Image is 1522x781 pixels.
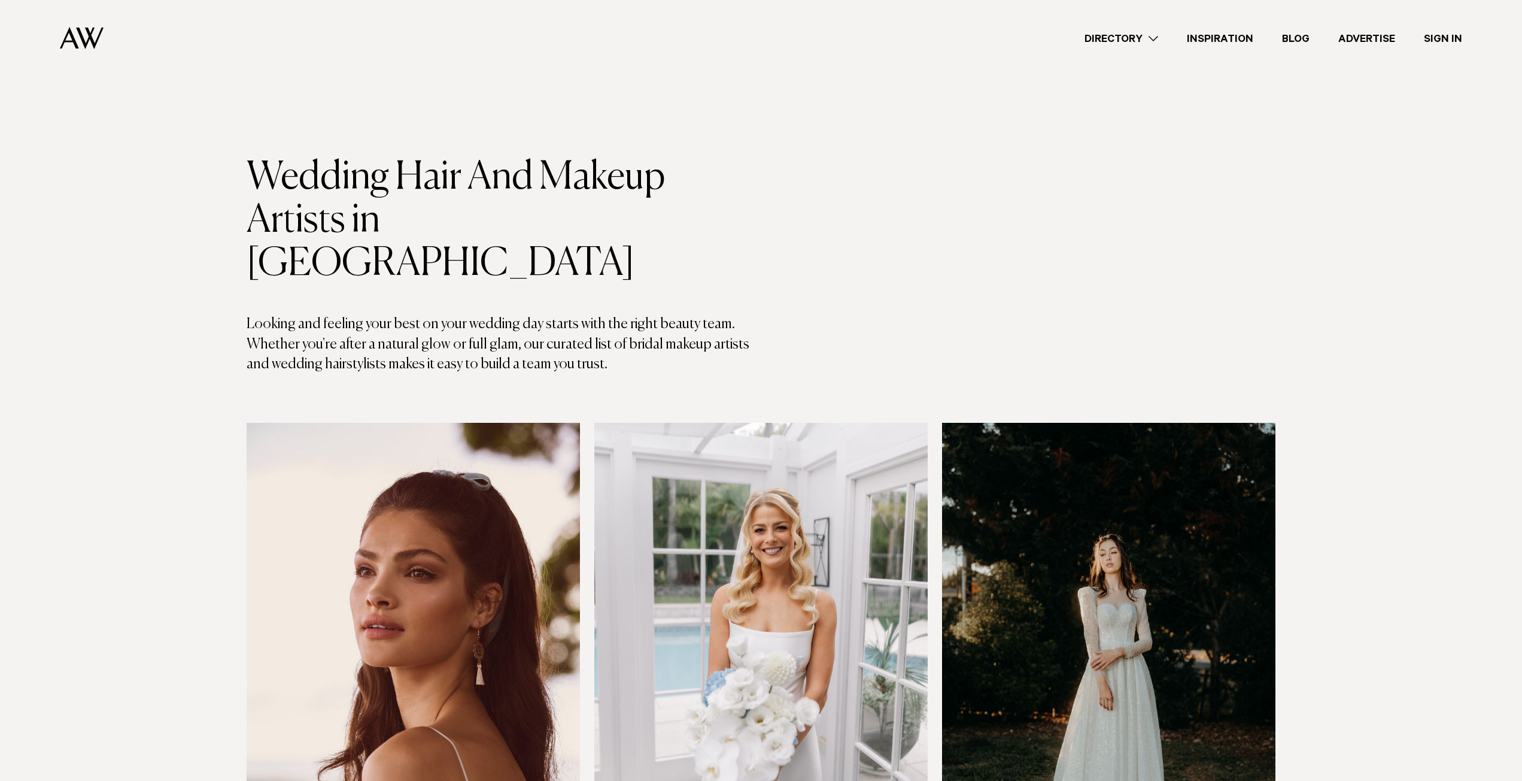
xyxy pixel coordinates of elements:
a: Sign In [1409,31,1477,47]
a: Blog [1268,31,1324,47]
p: Looking and feeling your best on your wedding day starts with the right beauty team. Whether you'... [247,314,761,375]
a: Advertise [1324,31,1409,47]
h1: Wedding Hair And Makeup Artists in [GEOGRAPHIC_DATA] [247,156,761,286]
a: Directory [1070,31,1172,47]
img: Auckland Weddings Logo [60,27,104,49]
a: Inspiration [1172,31,1268,47]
